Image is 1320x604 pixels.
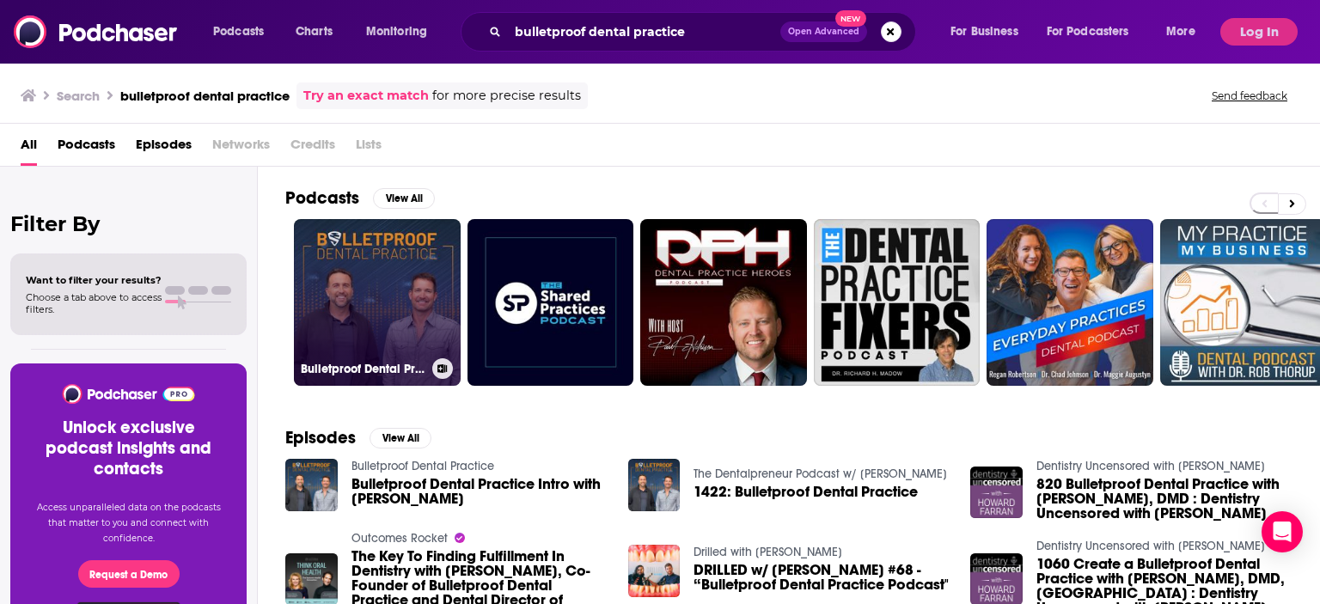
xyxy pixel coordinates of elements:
button: Request a Demo [78,560,180,588]
button: View All [370,428,431,448]
img: Bulletproof Dental Practice Intro with Dr. Peter Boulden [285,459,338,511]
span: Credits [290,131,335,166]
a: All [21,131,37,166]
button: open menu [1154,18,1217,46]
p: Access unparalleled data on the podcasts that matter to you and connect with confidence. [31,500,226,546]
a: PodcastsView All [285,187,435,209]
a: 820 Bulletproof Dental Practice with Peter Boulden, DMD : Dentistry Uncensored with Howard Farran [1036,477,1292,521]
a: Podcasts [58,131,115,166]
span: Monitoring [366,20,427,44]
a: The Dentalpreneur Podcast w/ Dr. Mark Costes [694,467,947,481]
a: Bulletproof Dental Practice Intro with Dr. Peter Boulden [351,477,608,506]
span: Open Advanced [788,27,859,36]
img: 820 Bulletproof Dental Practice with Peter Boulden, DMD : Dentistry Uncensored with Howard Farran [970,467,1023,519]
h3: bulletproof dental practice [120,88,290,104]
a: Dentistry Uncensored with Howard Farran [1036,459,1265,473]
button: open menu [938,18,1040,46]
a: Charts [284,18,343,46]
a: Bulletproof Dental Practice [351,459,494,473]
a: Episodes [136,131,192,166]
span: Podcasts [213,20,264,44]
span: New [835,10,866,27]
button: Log In [1220,18,1298,46]
img: Podchaser - Follow, Share and Rate Podcasts [14,15,179,48]
img: DRILLED w/ Dr. Brady #68 - “Bulletproof Dental Practice Podcast" [628,545,681,597]
h3: Bulletproof Dental Practice [301,362,425,376]
h2: Filter By [10,211,247,236]
span: Charts [296,20,333,44]
a: DRILLED w/ Dr. Brady #68 - “Bulletproof Dental Practice Podcast" [694,563,950,592]
span: for more precise results [432,86,581,106]
span: Bulletproof Dental Practice Intro with [PERSON_NAME] [351,477,608,506]
h3: Search [57,88,100,104]
a: EpisodesView All [285,427,431,448]
span: For Business [950,20,1018,44]
button: open menu [354,18,449,46]
a: Outcomes Rocket [351,531,448,546]
input: Search podcasts, credits, & more... [508,18,780,46]
h3: Unlock exclusive podcast insights and contacts [31,418,226,479]
span: More [1166,20,1195,44]
img: Podchaser - Follow, Share and Rate Podcasts [61,384,196,404]
a: Dentistry Uncensored with Howard Farran [1036,539,1265,553]
img: 1422: Bulletproof Dental Practice [628,459,681,511]
a: 1422: Bulletproof Dental Practice [694,485,918,499]
h2: Episodes [285,427,356,448]
span: Networks [212,131,270,166]
span: Want to filter your results? [26,274,162,286]
button: View All [373,188,435,209]
span: DRILLED w/ [PERSON_NAME] #68 - “Bulletproof Dental Practice Podcast" [694,563,950,592]
span: 820 Bulletproof Dental Practice with [PERSON_NAME], DMD : Dentistry Uncensored with [PERSON_NAME] [1036,477,1292,521]
div: Open Intercom Messenger [1262,511,1303,552]
a: Bulletproof Dental Practice [294,219,461,386]
span: Choose a tab above to access filters. [26,291,162,315]
a: Drilled with Dr. Brady [694,545,842,559]
div: Search podcasts, credits, & more... [477,12,932,52]
h2: Podcasts [285,187,359,209]
span: Lists [356,131,382,166]
button: Open AdvancedNew [780,21,867,42]
a: Try an exact match [303,86,429,106]
button: Send feedback [1207,88,1292,103]
button: open menu [1036,18,1154,46]
span: For Podcasters [1047,20,1129,44]
button: open menu [201,18,286,46]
